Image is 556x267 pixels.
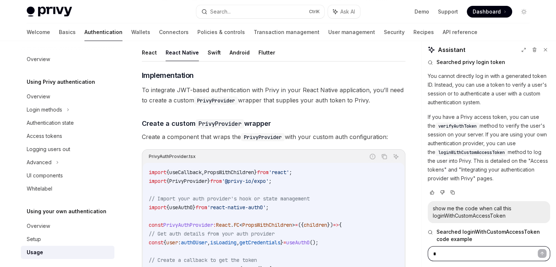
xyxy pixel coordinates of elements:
[27,132,62,140] div: Access tokens
[413,23,434,41] a: Recipes
[310,239,318,246] span: ();
[415,8,429,15] a: Demo
[196,204,207,211] span: from
[27,55,50,64] div: Overview
[181,239,207,246] span: auth0User
[210,239,237,246] span: isLoading
[295,222,298,228] span: =
[142,85,405,105] span: To integrate JWT-based authentication with Privy in your React Native application, you’ll need to...
[328,23,375,41] a: User management
[131,23,150,41] a: Wallets
[163,239,166,246] span: {
[166,44,199,61] button: React Native
[196,5,324,18] button: Search...CtrlK
[436,59,505,66] span: Searched privy login token
[443,23,477,41] a: API reference
[207,239,210,246] span: ,
[142,70,194,80] span: Implementation
[518,6,530,18] button: Toggle dark mode
[169,204,193,211] span: useAuth0
[21,233,114,246] a: Setup
[193,204,196,211] span: }
[428,59,550,66] button: Searched privy login token
[241,133,285,141] code: PrivyProvider
[27,119,74,127] div: Authentication state
[467,6,512,18] a: Dashboard
[178,239,181,246] span: :
[194,97,238,105] code: PrivyProvider
[169,178,207,184] span: PrivyProvider
[27,184,52,193] div: Whitelabel
[339,222,342,228] span: {
[27,171,63,180] div: UI components
[473,8,501,15] span: Dashboard
[59,23,76,41] a: Basics
[384,23,405,41] a: Security
[27,145,70,154] div: Logging users out
[286,239,310,246] span: useAuth0
[538,249,546,258] button: Send message
[142,119,271,128] span: Create a custom wrapper
[210,178,222,184] span: from
[210,7,231,16] div: Search...
[142,44,157,61] button: React
[269,169,289,176] span: 'react'
[27,105,62,114] div: Login methods
[304,222,327,228] span: children
[149,204,166,211] span: import
[197,23,245,41] a: Policies & controls
[27,23,50,41] a: Welcome
[340,8,355,15] span: Ask AI
[21,143,114,156] a: Logging users out
[27,248,43,257] div: Usage
[166,204,169,211] span: {
[230,44,250,61] button: Android
[333,222,339,228] span: =>
[196,119,244,128] code: PrivyProvider
[27,207,106,216] h5: Using your own authentication
[169,169,201,176] span: useCallback
[159,23,189,41] a: Connectors
[149,230,275,237] span: // Get auth details from your auth provider
[21,129,114,143] a: Access tokens
[166,178,169,184] span: {
[27,158,52,167] div: Advanced
[438,45,465,54] span: Assistant
[242,222,292,228] span: PropsWithChildren
[21,169,114,182] a: UI components
[433,205,545,219] div: show me the code when call this loginWithCustomAccessToken
[283,239,286,246] span: =
[149,195,310,202] span: // Import your auth provider's hook or state management
[208,44,221,61] button: Swift
[379,152,389,161] button: Copy the contents from the code block
[149,178,166,184] span: import
[231,222,234,228] span: .
[239,239,280,246] span: getCredentials
[84,23,122,41] a: Authentication
[234,222,239,228] span: FC
[149,152,196,161] div: PrivyAuthProvider.tsx
[27,7,72,17] img: light logo
[258,44,275,61] button: Flutter
[280,239,283,246] span: }
[142,132,405,142] span: Create a component that wraps the with your custom auth configuration:
[428,228,550,243] button: Searched loginWithCustomAccessToken code example
[27,235,41,244] div: Setup
[213,222,216,228] span: :
[166,239,178,246] span: user
[204,169,254,176] span: PropsWithChildren
[438,123,477,129] span: verifyAuthToken
[436,228,550,243] span: Searched loginWithCustomAccessToken code example
[149,222,163,228] span: const
[21,182,114,195] a: Whitelabel
[207,178,210,184] span: }
[201,169,204,176] span: ,
[391,152,401,161] button: Ask AI
[207,204,266,211] span: 'react-native-auth0'
[289,169,292,176] span: ;
[237,239,239,246] span: ,
[254,169,257,176] span: }
[438,8,458,15] a: Support
[21,53,114,66] a: Overview
[21,116,114,129] a: Authentication state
